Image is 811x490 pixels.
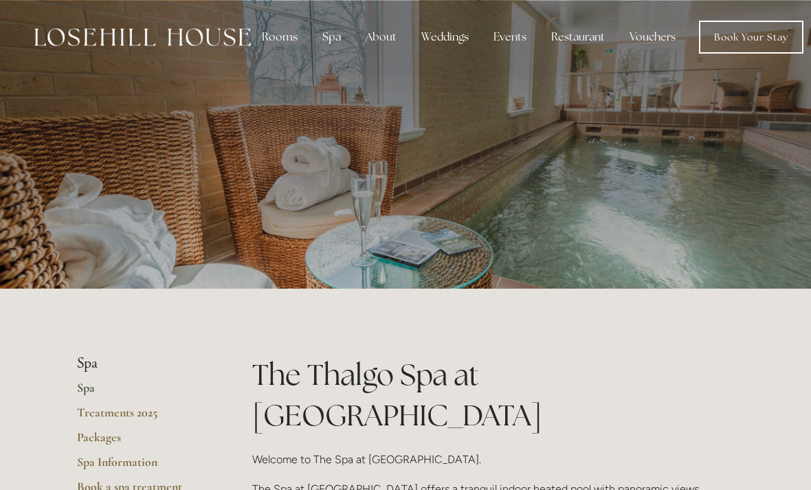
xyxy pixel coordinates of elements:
[77,380,208,405] a: Spa
[311,23,352,51] div: Spa
[77,405,208,430] a: Treatments 2025
[619,23,687,51] a: Vouchers
[252,450,734,469] p: Welcome to The Spa at [GEOGRAPHIC_DATA].
[540,23,616,51] div: Restaurant
[34,28,251,46] img: Losehill House
[355,23,408,51] div: About
[410,23,480,51] div: Weddings
[77,454,208,479] a: Spa Information
[252,355,734,436] h1: The Thalgo Spa at [GEOGRAPHIC_DATA]
[699,21,803,54] a: Book Your Stay
[251,23,309,51] div: Rooms
[77,355,208,372] li: Spa
[77,430,208,454] a: Packages
[482,23,537,51] div: Events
